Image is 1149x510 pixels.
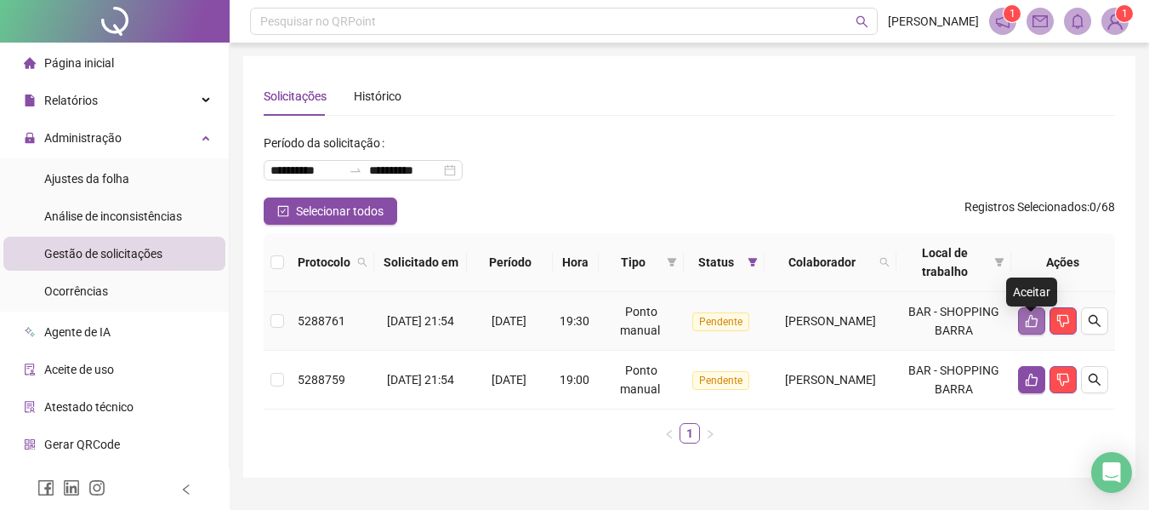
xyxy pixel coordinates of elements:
[298,314,345,328] span: 5288761
[667,257,677,267] span: filter
[44,325,111,339] span: Agente de IA
[692,371,749,390] span: Pendente
[44,284,108,298] span: Ocorrências
[24,132,36,144] span: lock
[659,423,680,444] li: Página anterior
[277,205,289,217] span: check-square
[560,373,589,387] span: 19:00
[1070,14,1085,29] span: bell
[349,163,362,177] span: swap-right
[467,233,553,292] th: Período
[24,57,36,69] span: home
[44,438,120,451] span: Gerar QRCode
[560,314,589,328] span: 19:30
[298,373,345,387] span: 5288759
[387,314,454,328] span: [DATE] 21:54
[1088,373,1101,387] span: search
[896,351,1011,410] td: BAR - SHOPPING BARRA
[771,253,873,272] span: Colaborador
[24,364,36,375] span: audit
[964,198,1115,225] span: : 0 / 68
[553,233,599,292] th: Hora
[748,257,758,267] span: filter
[44,131,122,145] span: Administração
[37,479,54,496] span: facebook
[700,423,720,444] li: Próxima página
[357,257,367,267] span: search
[680,424,699,443] a: 1
[44,247,162,261] span: Gestão de solicitações
[663,249,680,275] span: filter
[24,438,36,450] span: qrcode
[1056,314,1070,328] span: dislike
[700,423,720,444] button: right
[903,244,987,281] span: Local de trabalho
[1102,9,1128,34] img: 84364
[264,198,397,225] button: Selecionar todos
[1025,373,1038,387] span: like
[680,423,700,444] li: 1
[1116,5,1133,22] sup: Atualize o seu contato no menu Meus Dados
[1032,14,1048,29] span: mail
[705,429,715,439] span: right
[492,373,526,387] span: [DATE]
[349,163,362,177] span: to
[264,87,327,106] div: Solicitações
[876,249,893,275] span: search
[664,429,674,439] span: left
[44,56,114,70] span: Página inicial
[492,314,526,328] span: [DATE]
[88,479,105,496] span: instagram
[964,200,1087,214] span: Registros Selecionados
[888,12,979,31] span: [PERSON_NAME]
[1010,8,1015,20] span: 1
[298,253,350,272] span: Protocolo
[1088,314,1101,328] span: search
[785,314,876,328] span: [PERSON_NAME]
[44,400,134,414] span: Atestado técnico
[44,209,182,223] span: Análise de inconsistências
[296,202,384,221] span: Selecionar todos
[180,484,192,496] span: left
[1018,253,1108,272] div: Ações
[991,240,1008,284] span: filter
[785,373,876,387] span: [PERSON_NAME]
[994,257,1004,267] span: filter
[1091,452,1132,493] div: Open Intercom Messenger
[691,253,741,272] span: Status
[606,253,661,272] span: Tipo
[44,172,129,186] span: Ajustes da folha
[387,373,454,387] span: [DATE] 21:54
[24,95,36,106] span: file
[354,87,401,106] div: Histórico
[44,94,98,107] span: Relatórios
[620,364,660,396] span: Ponto manual
[354,249,371,275] span: search
[692,312,749,331] span: Pendente
[44,363,114,376] span: Aceite de uso
[659,423,680,444] button: left
[24,401,36,413] span: solution
[63,479,80,496] span: linkedin
[1025,314,1038,328] span: like
[1056,373,1070,387] span: dislike
[264,129,391,157] label: Período da solicitação
[1004,5,1021,22] sup: 1
[879,257,890,267] span: search
[995,14,1010,29] span: notification
[1006,278,1057,307] div: Aceitar
[374,233,467,292] th: Solicitado em
[1122,8,1128,20] span: 1
[856,15,868,28] span: search
[896,292,1011,351] td: BAR - SHOPPING BARRA
[620,305,660,337] span: Ponto manual
[744,249,761,275] span: filter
